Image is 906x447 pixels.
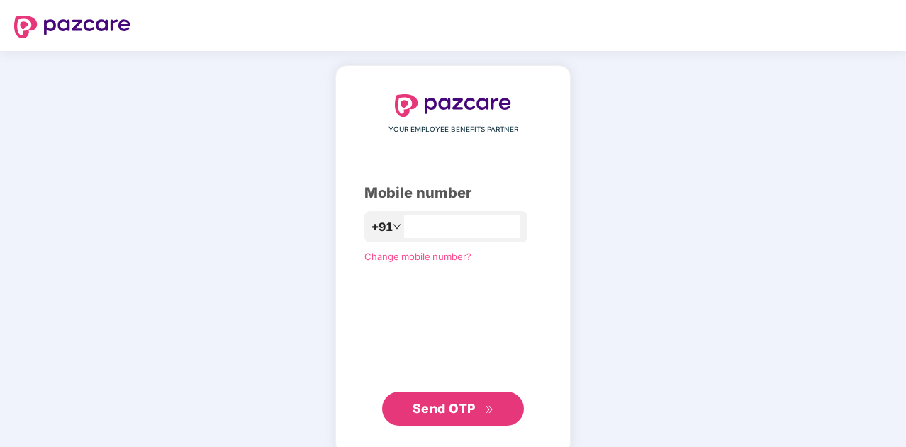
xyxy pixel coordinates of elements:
[413,401,476,416] span: Send OTP
[382,392,524,426] button: Send OTPdouble-right
[371,218,393,236] span: +91
[14,16,130,38] img: logo
[485,405,494,414] span: double-right
[393,222,401,231] span: down
[395,94,511,117] img: logo
[364,251,471,262] a: Change mobile number?
[364,182,542,204] div: Mobile number
[388,124,518,135] span: YOUR EMPLOYEE BENEFITS PARTNER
